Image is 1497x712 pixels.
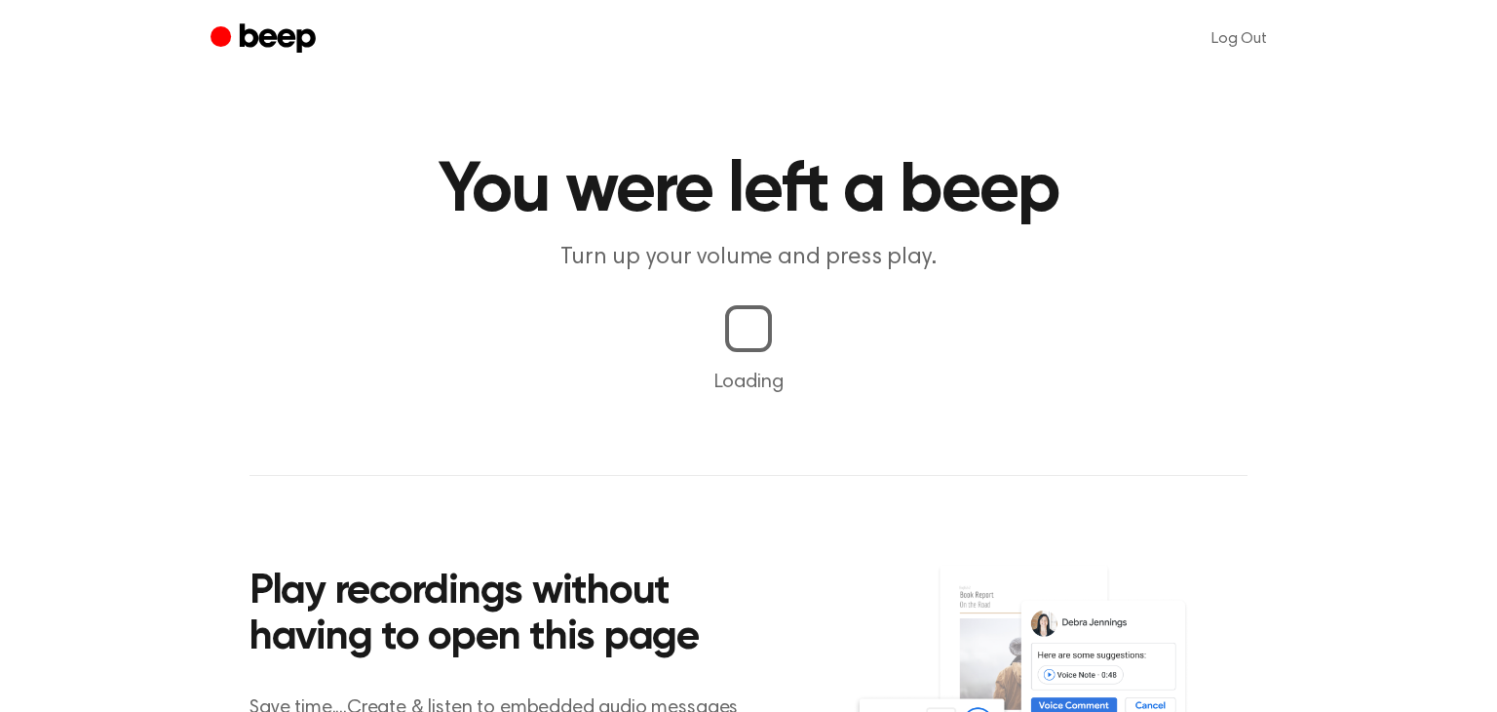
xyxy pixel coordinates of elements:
[23,368,1474,397] p: Loading
[211,20,321,59] a: Beep
[249,156,1247,226] h1: You were left a beep
[1192,16,1286,62] a: Log Out
[249,570,775,662] h2: Play recordings without having to open this page
[374,242,1123,274] p: Turn up your volume and press play.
